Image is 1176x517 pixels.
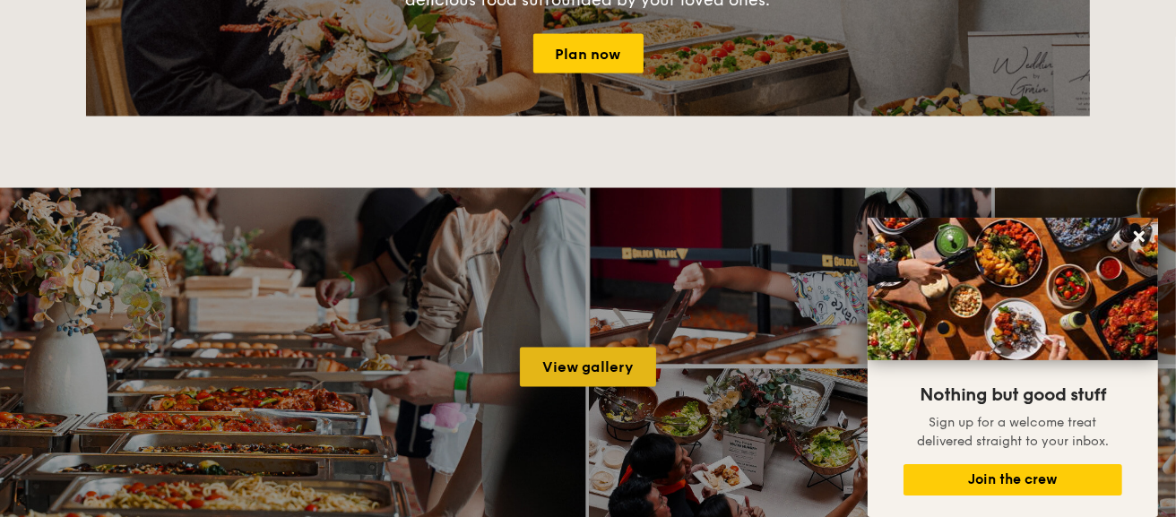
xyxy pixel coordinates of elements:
[868,218,1158,360] img: DSC07876-Edit02-Large.jpeg
[1125,222,1154,251] button: Close
[533,34,644,73] a: Plan now
[904,464,1122,495] button: Join the crew
[920,384,1106,406] span: Nothing but good stuff
[520,348,656,387] a: View gallery
[917,415,1109,449] span: Sign up for a welcome treat delivered straight to your inbox.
